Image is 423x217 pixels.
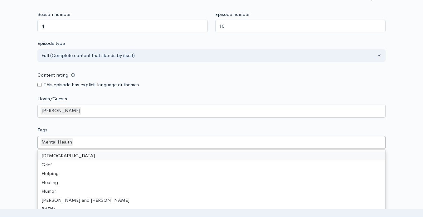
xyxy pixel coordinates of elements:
[37,95,67,102] label: Hosts/Guests
[37,126,47,134] label: Tags
[38,187,385,196] div: Humor
[38,169,385,178] div: Helping
[44,81,140,88] label: This episode has explicit language or themes.
[38,196,385,205] div: [PERSON_NAME] and [PERSON_NAME]
[37,69,68,82] label: Content rating
[37,49,386,62] button: Full (Complete content that stands by itself)
[41,138,73,146] div: Mental Health
[37,20,208,32] input: Enter season number for this episode
[215,20,386,32] input: Enter episode number
[215,11,250,18] label: Episode number
[41,107,81,115] div: [PERSON_NAME]
[38,205,385,214] div: BATify
[38,160,385,169] div: Grief
[37,11,70,18] label: Season number
[38,178,385,187] div: Healing
[37,40,65,47] label: Episode type
[38,151,385,160] div: [DEMOGRAPHIC_DATA]
[41,52,376,59] div: Full (Complete content that stands by itself)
